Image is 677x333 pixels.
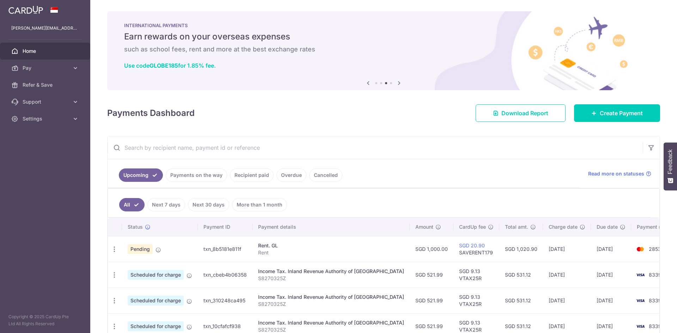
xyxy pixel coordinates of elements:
td: SGD 531.12 [499,288,543,313]
input: Search by recipient name, payment id or reference [108,136,643,159]
td: SGD 1,020.90 [499,236,543,262]
h6: such as school fees, rent and more at the best exchange rates [124,45,643,54]
span: Support [23,98,69,105]
td: SGD 9.13 VTAX25R [453,288,499,313]
div: Income Tax. Inland Revenue Authority of [GEOGRAPHIC_DATA] [258,268,404,275]
span: Status [128,223,143,230]
b: GLOBE185 [150,62,178,69]
span: Read more on statuses [588,170,644,177]
span: Scheduled for charge [128,270,184,280]
span: Due date [597,223,618,230]
td: [DATE] [591,288,631,313]
img: Bank Card [633,245,647,253]
a: Next 7 days [147,198,185,211]
span: Pay [23,64,69,72]
a: Create Payment [574,104,660,122]
a: Read more on statuses [588,170,651,177]
img: International Payment Banner [107,11,660,90]
span: CardUp fee [459,223,486,230]
span: Scheduled for charge [128,296,184,306]
td: SGD 1,000.00 [410,236,453,262]
td: [DATE] [591,236,631,262]
img: CardUp [8,6,43,14]
div: Income Tax. Inland Revenue Authority of [GEOGRAPHIC_DATA] [258,294,404,301]
th: Payment details [252,218,410,236]
h4: Payments Dashboard [107,107,195,119]
a: SGD 20.90 [459,242,485,248]
td: txn_310248ca495 [198,288,252,313]
span: Amount [415,223,433,230]
th: Payment ID [198,218,252,236]
a: Upcoming [119,168,163,182]
a: Use codeGLOBE185for 1.85% fee. [124,62,216,69]
td: SGD 531.12 [499,262,543,288]
span: Download Report [501,109,548,117]
div: Income Tax. Inland Revenue Authority of [GEOGRAPHIC_DATA] [258,319,404,326]
span: 8339 [649,297,661,303]
div: Rent. GL [258,242,404,249]
span: Refer & Save [23,81,69,88]
td: SGD 9.13 VTAX25R [453,262,499,288]
h5: Earn rewards on your overseas expenses [124,31,643,42]
td: SAVERENT179 [453,236,499,262]
span: 8339 [649,272,661,278]
span: Settings [23,115,69,122]
a: All [119,198,145,211]
td: SGD 521.99 [410,262,453,288]
p: S8270325Z [258,275,404,282]
td: txn_cbeb4b06358 [198,262,252,288]
td: [DATE] [543,262,591,288]
td: [DATE] [543,288,591,313]
button: Feedback - Show survey [664,142,677,190]
p: Rent [258,249,404,256]
iframe: Opens a widget where you can find more information [632,312,670,329]
p: S8270325Z [258,301,404,308]
td: [DATE] [591,262,631,288]
td: [DATE] [543,236,591,262]
img: Bank Card [633,296,647,305]
a: Cancelled [309,168,342,182]
span: Scheduled for charge [128,321,184,331]
img: Bank Card [633,271,647,279]
span: Pending [128,244,153,254]
span: Feedback [667,149,673,174]
span: Total amt. [505,223,528,230]
a: Overdue [276,168,306,182]
span: Charge date [549,223,578,230]
a: Recipient paid [230,168,274,182]
p: INTERNATIONAL PAYMENTS [124,23,643,28]
a: Download Report [476,104,566,122]
td: SGD 521.99 [410,288,453,313]
a: More than 1 month [232,198,287,211]
p: [PERSON_NAME][EMAIL_ADDRESS][DOMAIN_NAME] [11,25,79,32]
a: Payments on the way [166,168,227,182]
span: Home [23,48,69,55]
a: Next 30 days [188,198,229,211]
span: 2853 [649,246,661,252]
span: Create Payment [600,109,643,117]
td: txn_8b5181e811f [198,236,252,262]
